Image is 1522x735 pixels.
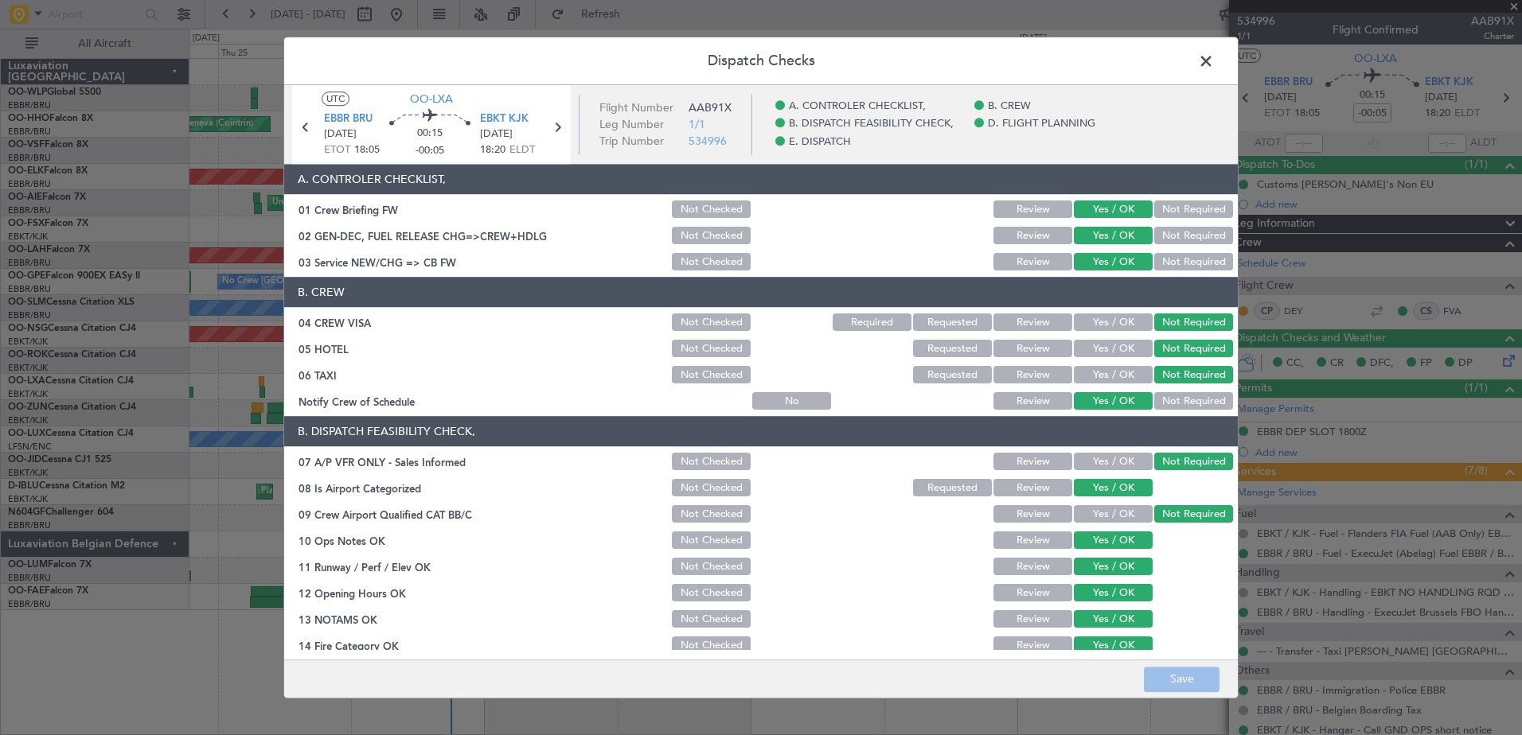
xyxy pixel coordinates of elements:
button: Not Required [1154,453,1233,471]
button: Not Required [1154,314,1233,332]
button: Not Required [1154,506,1233,523]
button: Not Required [1154,367,1233,384]
button: Not Required [1154,254,1233,271]
button: Not Required [1154,340,1233,358]
button: Not Required [1154,201,1233,219]
button: Not Required [1154,227,1233,245]
header: Dispatch Checks [284,37,1238,85]
button: Not Required [1154,393,1233,410]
